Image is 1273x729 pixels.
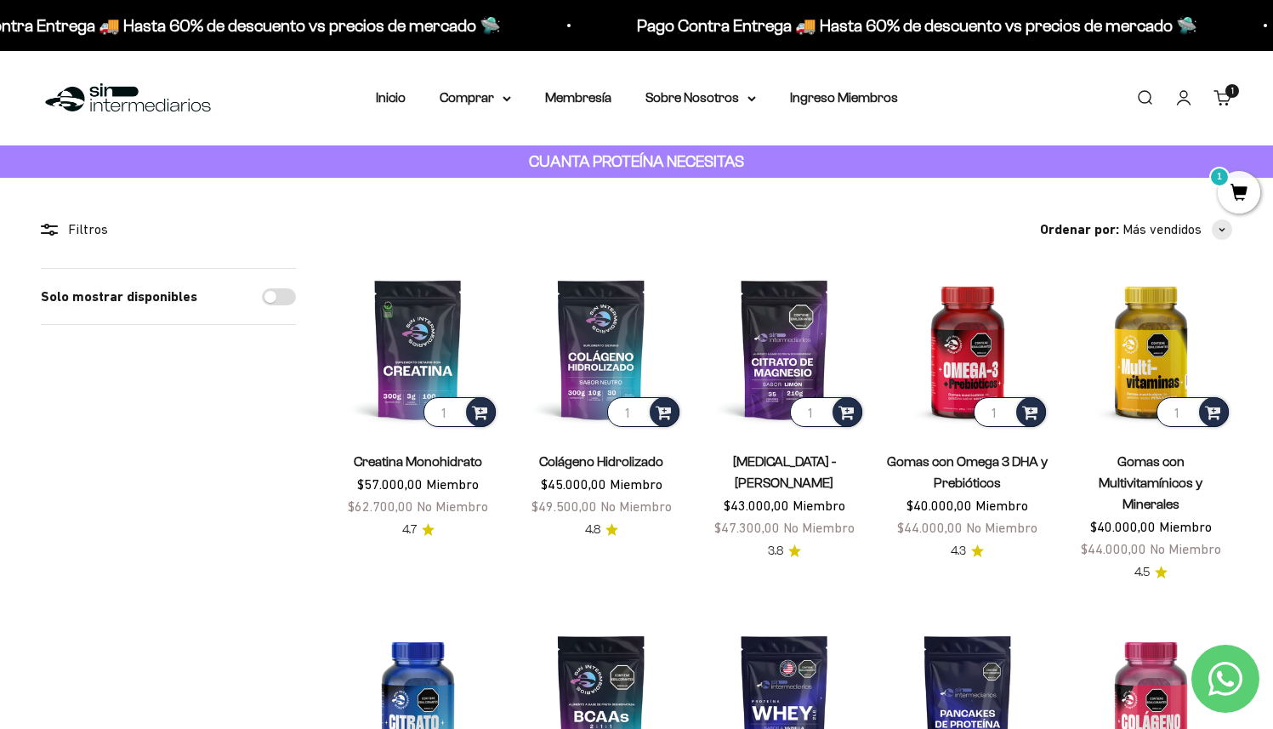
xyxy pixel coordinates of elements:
a: Gomas con Omega 3 DHA y Prebióticos [887,454,1048,490]
a: 4.84.8 de 5.0 estrellas [585,521,618,539]
span: No Miembro [1150,541,1221,556]
span: 1 [1231,87,1234,95]
span: $40.000,00 [1090,519,1156,534]
a: Colágeno Hidrolizado [539,454,663,469]
label: Solo mostrar disponibles [41,286,197,308]
span: No Miembro [417,498,488,514]
mark: 1 [1209,167,1230,187]
span: 3.8 [768,542,783,561]
span: No Miembro [600,498,672,514]
span: 4.7 [402,521,417,539]
a: 4.34.3 de 5.0 estrellas [951,542,984,561]
a: Creatina Monohidrato [354,454,482,469]
span: 4.3 [951,542,966,561]
span: $57.000,00 [357,476,423,492]
span: No Miembro [966,520,1037,535]
summary: Comprar [440,87,511,109]
div: Filtros [41,219,296,241]
span: No Miembro [783,520,855,535]
span: Miembro [1159,519,1212,534]
a: Inicio [376,90,406,105]
span: Ordenar por: [1040,219,1119,241]
span: $49.500,00 [531,498,597,514]
summary: Sobre Nosotros [645,87,756,109]
a: [MEDICAL_DATA] - [PERSON_NAME] [733,454,836,490]
strong: CUANTA PROTEÍNA NECESITAS [529,152,744,170]
span: Miembro [975,498,1028,513]
button: Más vendidos [1122,219,1232,241]
span: Miembro [426,476,479,492]
span: 4.8 [585,521,600,539]
a: Gomas con Multivitamínicos y Minerales [1099,454,1202,511]
span: $62.700,00 [348,498,413,514]
a: 4.74.7 de 5.0 estrellas [402,521,435,539]
span: Más vendidos [1122,219,1202,241]
a: Membresía [545,90,611,105]
a: 3.83.8 de 5.0 estrellas [768,542,801,561]
span: $44.000,00 [897,520,963,535]
span: $44.000,00 [1081,541,1146,556]
a: Ingreso Miembros [790,90,898,105]
a: 4.54.5 de 5.0 estrellas [1134,563,1168,582]
span: $47.300,00 [714,520,780,535]
span: Miembro [793,498,845,513]
span: $40.000,00 [906,498,972,513]
span: Miembro [610,476,662,492]
span: $43.000,00 [724,498,789,513]
p: Pago Contra Entrega 🚚 Hasta 60% de descuento vs precios de mercado 🛸 [637,12,1197,39]
span: $45.000,00 [541,476,606,492]
a: 1 [1218,185,1260,203]
span: 4.5 [1134,563,1150,582]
